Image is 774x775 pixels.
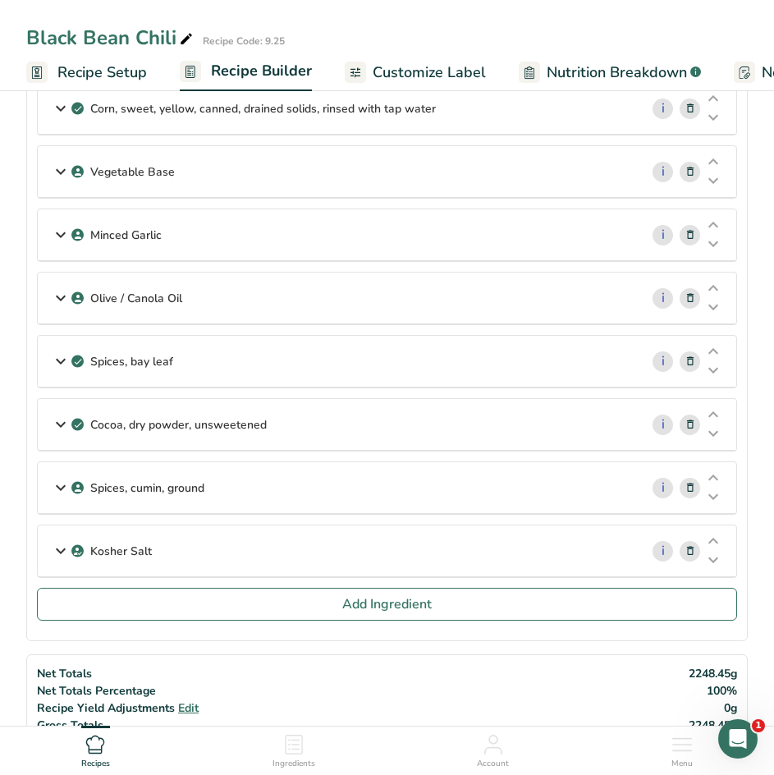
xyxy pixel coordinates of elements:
a: Recipes [81,727,110,771]
span: 1 [752,719,765,732]
p: Vegetable Base [90,163,175,181]
div: Corn, sweet, yellow, canned, drained solids, rinsed with tap water i [38,83,736,135]
a: Recipe Setup [26,54,147,91]
span: Add Ingredient [342,594,432,614]
div: Cocoa, dry powder, unsweetened i [38,399,736,451]
div: Minced Garlic i [38,209,736,261]
span: Gross Totals [37,718,103,733]
div: Spices, cumin, ground i [38,462,736,514]
a: Ingredients [273,727,315,771]
span: 100% [707,683,737,699]
span: 2248.45g [689,666,737,681]
span: Recipe Builder [211,60,312,82]
span: Account [477,758,509,770]
a: i [653,478,673,498]
p: Kosher Salt [90,543,152,560]
p: Minced Garlic [90,227,162,244]
a: i [653,351,673,372]
span: Net Totals [37,666,92,681]
p: Corn, sweet, yellow, canned, drained solids, rinsed with tap water [90,100,436,117]
a: i [653,162,673,182]
p: Cocoa, dry powder, unsweetened [90,416,267,433]
div: Olive / Canola Oil i [38,273,736,324]
span: Customize Label [373,62,486,84]
a: i [653,99,673,119]
span: Recipe Yield Adjustments [37,700,175,716]
p: Spices, cumin, ground [90,479,204,497]
iframe: Intercom live chat [718,719,758,759]
a: i [653,415,673,435]
span: 0g [724,700,737,716]
div: Vegetable Base i [38,146,736,198]
a: i [653,225,673,245]
div: Spices, bay leaf i [38,336,736,387]
p: Olive / Canola Oil [90,290,182,307]
button: Add Ingredient [37,588,737,621]
a: i [653,288,673,309]
div: Black Bean Chili [26,23,196,53]
span: Recipe Setup [57,62,147,84]
span: Edit [178,700,199,716]
span: 2248.45g [689,718,737,733]
a: Nutrition Breakdown [519,54,701,91]
span: Menu [671,758,693,770]
span: Nutrition Breakdown [547,62,687,84]
div: Recipe Code: 9.25 [203,34,285,48]
a: i [653,541,673,562]
a: Account [477,727,509,771]
a: Customize Label [345,54,486,91]
p: Spices, bay leaf [90,353,173,370]
span: Ingredients [273,758,315,770]
div: Kosher Salt i [38,525,736,577]
span: Net Totals Percentage [37,683,156,699]
span: Recipes [81,758,110,770]
a: Recipe Builder [180,53,312,92]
